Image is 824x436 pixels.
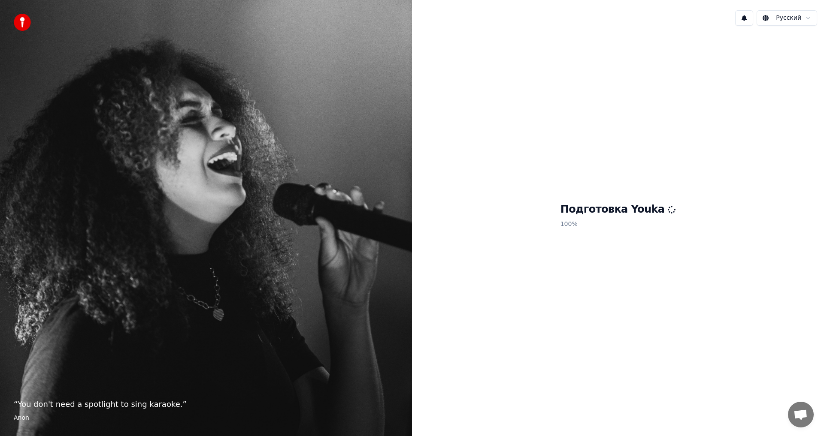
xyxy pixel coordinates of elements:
p: 100 % [560,216,676,232]
img: youka [14,14,31,31]
footer: Anon [14,414,398,422]
h1: Подготовка Youka [560,203,676,216]
p: “ You don't need a spotlight to sing karaoke. ” [14,398,398,410]
div: Открытый чат [788,402,814,427]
